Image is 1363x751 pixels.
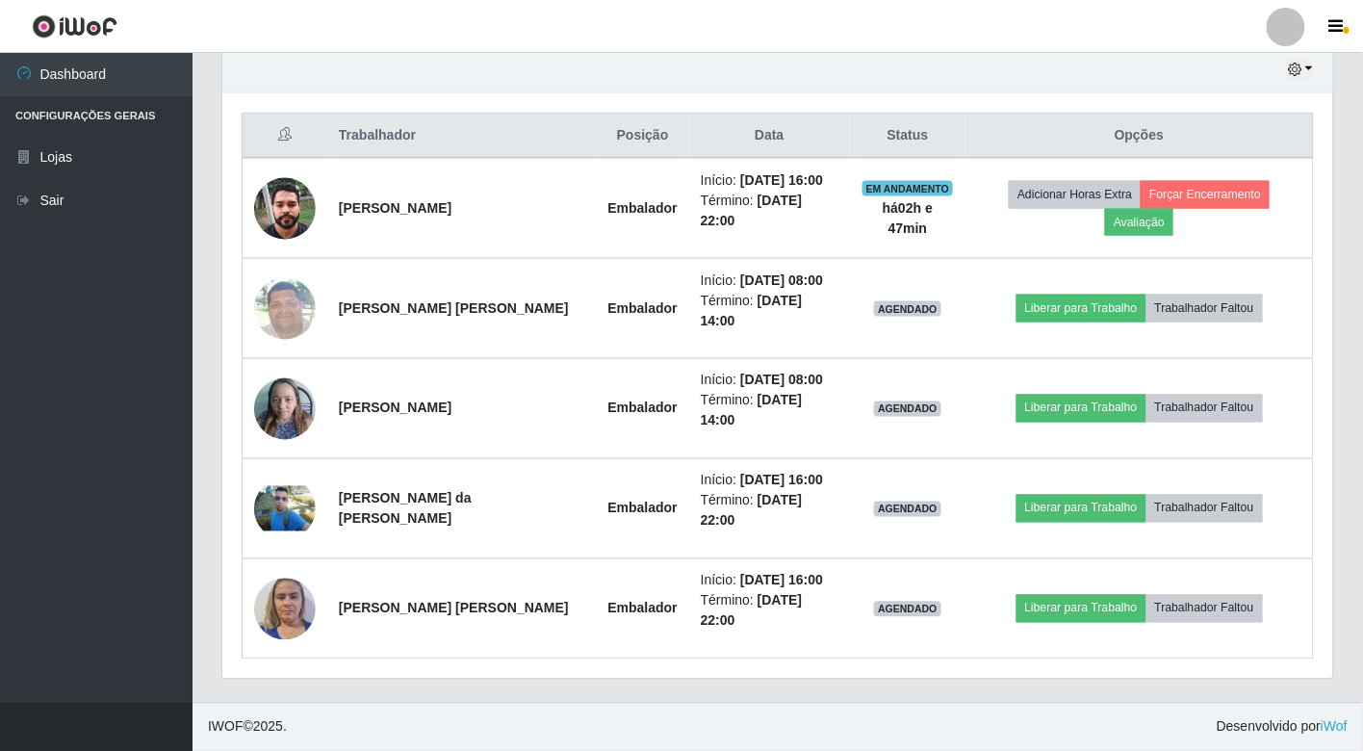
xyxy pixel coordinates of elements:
[607,601,677,616] strong: Embalador
[1016,395,1146,422] button: Liberar para Trabalho
[1146,395,1263,422] button: Trabalhador Faltou
[607,200,677,216] strong: Embalador
[1321,719,1348,735] a: iWof
[254,568,316,650] img: 1752868236583.jpeg
[701,291,838,331] li: Término:
[1016,595,1146,622] button: Liberar para Trabalho
[740,573,823,588] time: [DATE] 16:00
[701,371,838,391] li: Início:
[339,491,472,527] strong: [PERSON_NAME] da [PERSON_NAME]
[850,114,965,159] th: Status
[1217,717,1348,738] span: Desenvolvido por
[1141,181,1270,208] button: Forçar Encerramento
[1016,295,1146,322] button: Liberar para Trabalho
[701,471,838,491] li: Início:
[740,473,823,488] time: [DATE] 16:00
[254,486,316,532] img: 1742358454044.jpeg
[874,502,941,517] span: AGENDADO
[874,301,941,317] span: AGENDADO
[701,170,838,191] li: Início:
[740,172,823,188] time: [DATE] 16:00
[1146,295,1263,322] button: Trabalhador Faltou
[339,401,451,416] strong: [PERSON_NAME]
[1016,495,1146,522] button: Liberar para Trabalho
[607,300,677,316] strong: Embalador
[701,391,838,431] li: Término:
[339,601,569,616] strong: [PERSON_NAME] [PERSON_NAME]
[701,191,838,231] li: Término:
[339,200,451,216] strong: [PERSON_NAME]
[701,271,838,291] li: Início:
[1105,209,1173,236] button: Avaliação
[339,300,569,316] strong: [PERSON_NAME] [PERSON_NAME]
[874,401,941,417] span: AGENDADO
[701,591,838,632] li: Término:
[607,401,677,416] strong: Embalador
[874,602,941,617] span: AGENDADO
[1009,181,1141,208] button: Adicionar Horas Extra
[327,114,596,159] th: Trabalhador
[208,719,244,735] span: IWOF
[1146,495,1263,522] button: Trabalhador Faltou
[254,168,316,249] img: 1756755048202.jpeg
[208,717,287,738] span: © 2025 .
[701,571,838,591] li: Início:
[254,368,316,450] img: 1727202109087.jpeg
[596,114,688,159] th: Posição
[965,114,1313,159] th: Opções
[1146,595,1263,622] button: Trabalhador Faltou
[883,200,933,236] strong: há 02 h e 47 min
[607,501,677,516] strong: Embalador
[740,373,823,388] time: [DATE] 08:00
[862,181,954,196] span: EM ANDAMENTO
[740,272,823,288] time: [DATE] 08:00
[32,14,117,39] img: CoreUI Logo
[254,268,316,350] img: 1697490161329.jpeg
[701,491,838,531] li: Término:
[689,114,850,159] th: Data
